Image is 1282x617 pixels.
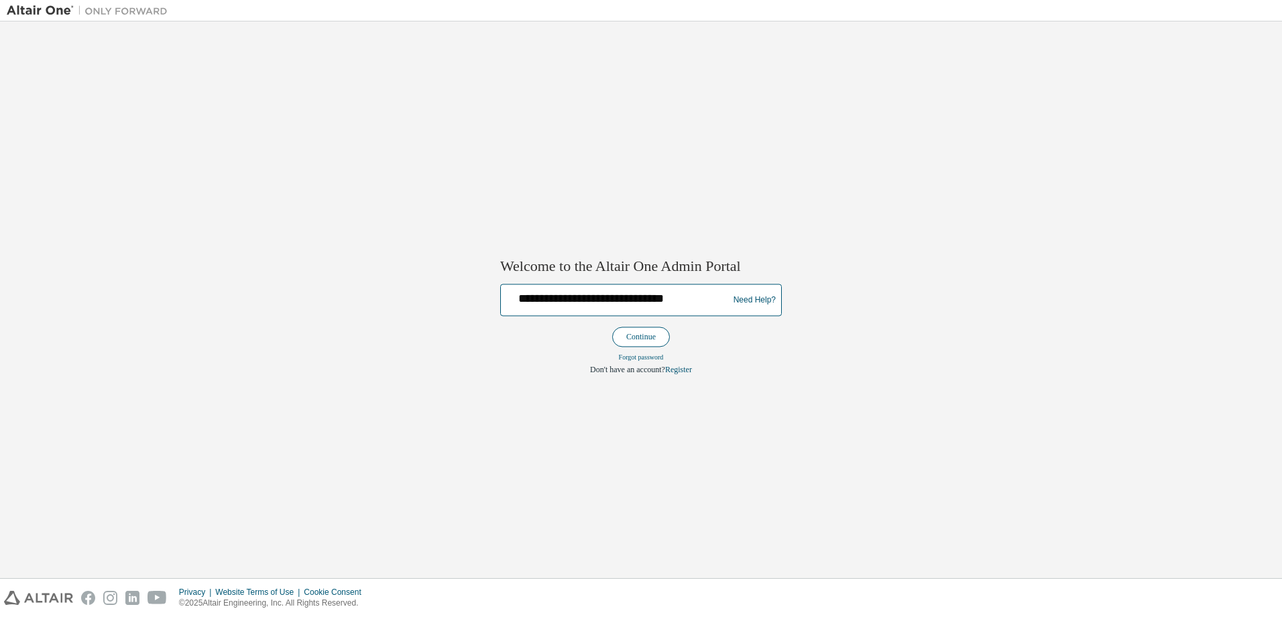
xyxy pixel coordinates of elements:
[81,591,95,605] img: facebook.svg
[4,591,73,605] img: altair_logo.svg
[665,366,692,375] a: Register
[179,598,369,609] p: © 2025 Altair Engineering, Inc. All Rights Reserved.
[148,591,167,605] img: youtube.svg
[500,257,782,276] h2: Welcome to the Altair One Admin Portal
[125,591,139,605] img: linkedin.svg
[590,366,665,375] span: Don't have an account?
[215,587,304,598] div: Website Terms of Use
[7,4,174,17] img: Altair One
[103,591,117,605] img: instagram.svg
[179,587,215,598] div: Privacy
[304,587,369,598] div: Cookie Consent
[612,327,670,347] button: Continue
[619,354,664,361] a: Forgot password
